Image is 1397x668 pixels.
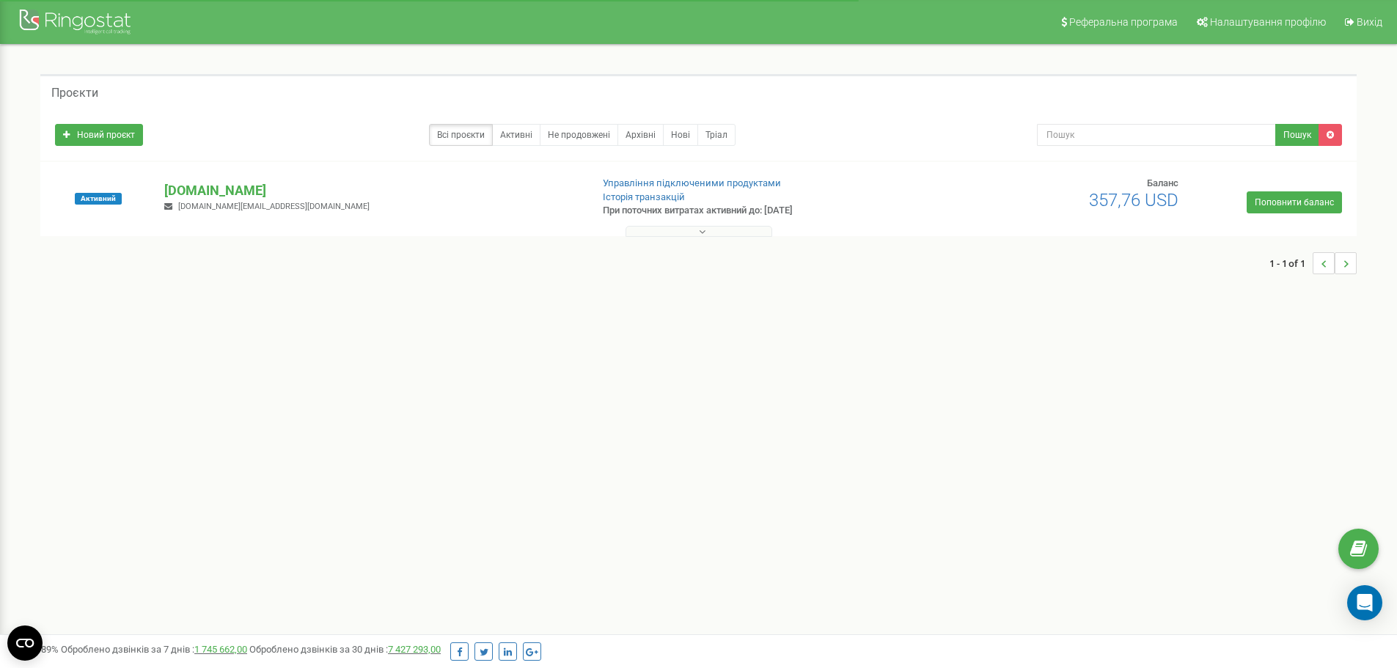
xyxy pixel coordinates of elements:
a: 1 745 662,00 [194,644,247,655]
span: Вихід [1357,16,1382,28]
a: Всі проєкти [429,124,493,146]
button: Open CMP widget [7,625,43,661]
span: 1 - 1 of 1 [1269,252,1313,274]
a: Активні [492,124,540,146]
span: Баланс [1147,177,1178,188]
a: Тріал [697,124,736,146]
a: Поповнити баланс [1247,191,1342,213]
input: Пошук [1037,124,1276,146]
span: Налаштування профілю [1210,16,1326,28]
h5: Проєкти [51,87,98,100]
span: Реферальна програма [1069,16,1178,28]
p: [DOMAIN_NAME] [164,181,579,200]
span: [DOMAIN_NAME][EMAIL_ADDRESS][DOMAIN_NAME] [178,202,370,211]
span: Оброблено дзвінків за 30 днів : [249,644,441,655]
span: Активний [75,193,122,205]
button: Пошук [1275,124,1319,146]
a: Історія транзакцій [603,191,685,202]
a: Не продовжені [540,124,618,146]
a: Нові [663,124,698,146]
span: Оброблено дзвінків за 7 днів : [61,644,247,655]
a: Управління підключеними продуктами [603,177,781,188]
p: При поточних витратах активний до: [DATE] [603,204,908,218]
div: Open Intercom Messenger [1347,585,1382,620]
a: 7 427 293,00 [388,644,441,655]
a: Архівні [617,124,664,146]
a: Новий проєкт [55,124,143,146]
span: 357,76 USD [1089,190,1178,210]
nav: ... [1269,238,1357,289]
